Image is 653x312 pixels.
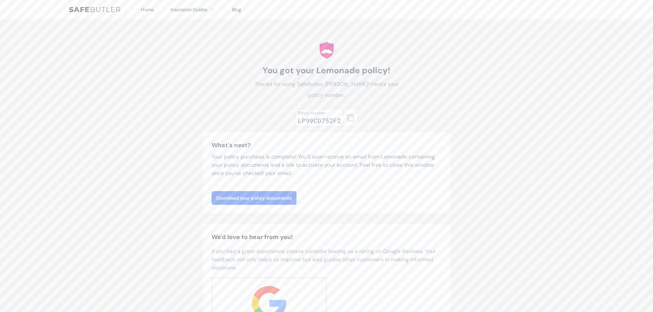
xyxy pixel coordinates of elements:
[211,153,442,177] p: Your policy purchase is complete! You'll soon receive an email from Lemonade containing your poli...
[250,65,403,76] h1: You got your Lemonade policy!
[298,110,341,116] div: Policy number
[211,191,297,205] a: Download your policy documents
[232,7,241,13] a: Blog
[211,247,442,272] p: If you had a great experience, please consider leaving us a rating on Google Reviews. Your feedba...
[211,232,442,242] h2: We'd love to hear from you!
[298,116,341,125] div: LP99CD752F2
[69,7,120,12] img: SafeButler Text Logo
[211,140,442,150] h3: What's next?
[250,79,403,101] p: Thanks for using SafeButler, [PERSON_NAME]! Here's your policy number:
[141,7,154,13] a: Home
[170,5,216,14] button: Insurance Guides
